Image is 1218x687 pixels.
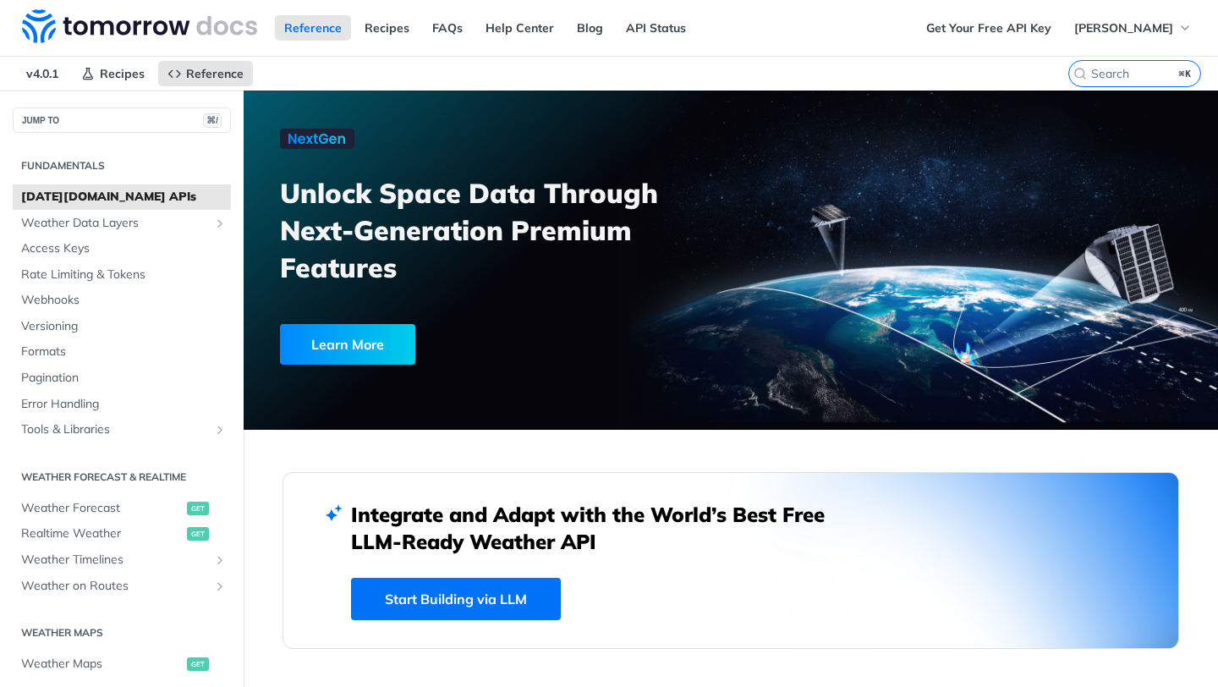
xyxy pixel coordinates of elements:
[351,578,561,620] a: Start Building via LLM
[13,107,231,133] button: JUMP TO⌘/
[13,262,231,288] a: Rate Limiting & Tokens
[213,217,227,230] button: Show subpages for Weather Data Layers
[355,15,419,41] a: Recipes
[187,502,209,515] span: get
[13,574,231,599] a: Weather on RoutesShow subpages for Weather on Routes
[13,547,231,573] a: Weather TimelinesShow subpages for Weather Timelines
[13,314,231,339] a: Versioning
[13,288,231,313] a: Webhooks
[213,553,227,567] button: Show subpages for Weather Timelines
[13,184,231,210] a: [DATE][DOMAIN_NAME] APIs
[187,657,209,671] span: get
[280,324,656,365] a: Learn More
[21,656,183,673] span: Weather Maps
[351,501,850,555] h2: Integrate and Adapt with the World’s Best Free LLM-Ready Weather API
[423,15,472,41] a: FAQs
[72,61,154,86] a: Recipes
[617,15,695,41] a: API Status
[13,521,231,547] a: Realtime Weatherget
[21,267,227,283] span: Rate Limiting & Tokens
[13,339,231,365] a: Formats
[21,396,227,413] span: Error Handling
[21,318,227,335] span: Versioning
[280,174,749,286] h3: Unlock Space Data Through Next-Generation Premium Features
[280,129,354,149] img: NextGen
[203,113,222,128] span: ⌘/
[280,324,415,365] div: Learn More
[476,15,563,41] a: Help Center
[186,66,244,81] span: Reference
[13,651,231,677] a: Weather Mapsget
[1073,67,1087,80] svg: Search
[1065,15,1201,41] button: [PERSON_NAME]
[21,525,183,542] span: Realtime Weather
[13,236,231,261] a: Access Keys
[1175,65,1196,82] kbd: ⌘K
[158,61,253,86] a: Reference
[21,552,209,569] span: Weather Timelines
[21,215,209,232] span: Weather Data Layers
[13,158,231,173] h2: Fundamentals
[22,9,257,43] img: Tomorrow.io Weather API Docs
[13,496,231,521] a: Weather Forecastget
[917,15,1061,41] a: Get Your Free API Key
[21,500,183,517] span: Weather Forecast
[13,365,231,391] a: Pagination
[1074,20,1173,36] span: [PERSON_NAME]
[13,211,231,236] a: Weather Data LayersShow subpages for Weather Data Layers
[21,292,227,309] span: Webhooks
[13,625,231,640] h2: Weather Maps
[275,15,351,41] a: Reference
[21,240,227,257] span: Access Keys
[21,370,227,387] span: Pagination
[21,189,227,206] span: [DATE][DOMAIN_NAME] APIs
[17,61,68,86] span: v4.0.1
[13,470,231,485] h2: Weather Forecast & realtime
[213,423,227,437] button: Show subpages for Tools & Libraries
[13,392,231,417] a: Error Handling
[21,421,209,438] span: Tools & Libraries
[100,66,145,81] span: Recipes
[187,527,209,541] span: get
[13,417,231,442] a: Tools & LibrariesShow subpages for Tools & Libraries
[213,580,227,593] button: Show subpages for Weather on Routes
[21,343,227,360] span: Formats
[568,15,612,41] a: Blog
[21,578,209,595] span: Weather on Routes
